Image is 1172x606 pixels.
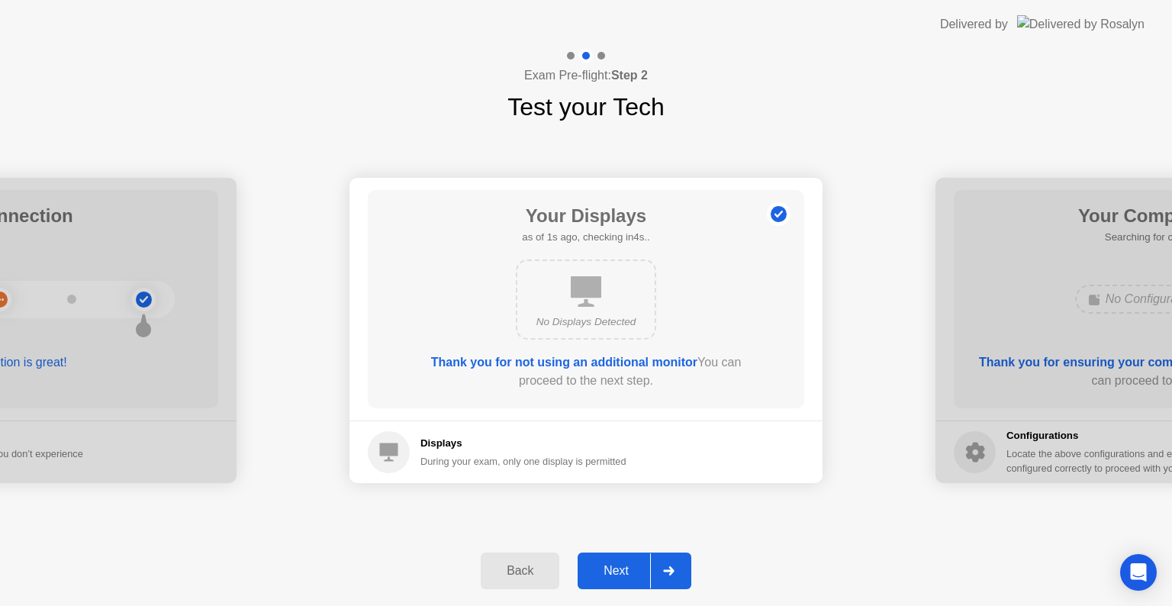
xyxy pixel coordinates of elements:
h1: Test your Tech [507,89,665,125]
img: Delivered by Rosalyn [1017,15,1145,33]
div: No Displays Detected [530,314,642,330]
b: Step 2 [611,69,648,82]
div: Delivered by [940,15,1008,34]
h5: Displays [420,436,626,451]
h4: Exam Pre-flight: [524,66,648,85]
div: Next [582,564,650,578]
button: Back [481,553,559,589]
button: Next [578,553,691,589]
div: You can proceed to the next step. [411,353,761,390]
div: During your exam, only one display is permitted [420,454,626,469]
b: Thank you for not using an additional monitor [431,356,697,369]
div: Open Intercom Messenger [1120,554,1157,591]
h1: Your Displays [522,202,649,230]
h5: as of 1s ago, checking in4s.. [522,230,649,245]
div: Back [485,564,555,578]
